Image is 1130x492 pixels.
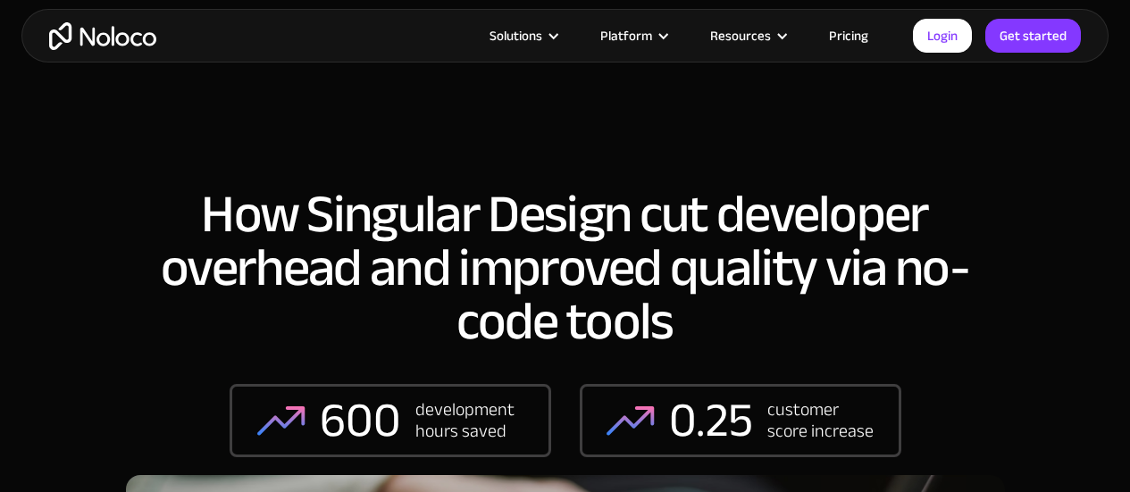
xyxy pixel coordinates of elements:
div: Solutions [467,24,578,47]
div: Platform [578,24,688,47]
div: development hours saved [415,399,523,442]
h1: How Singular Design cut developer overhead and improved quality via no-code tools [126,188,1005,348]
div: Resources [710,24,771,47]
a: Pricing [807,24,891,47]
a: Get started [985,19,1081,53]
div: customer score increase [767,399,875,442]
div: Resources [688,24,807,47]
div: Platform [600,24,652,47]
div: 0.25 [669,394,753,447]
div: Solutions [490,24,542,47]
a: Login [913,19,972,53]
a: home [49,22,156,50]
div: 600 [320,394,401,447]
